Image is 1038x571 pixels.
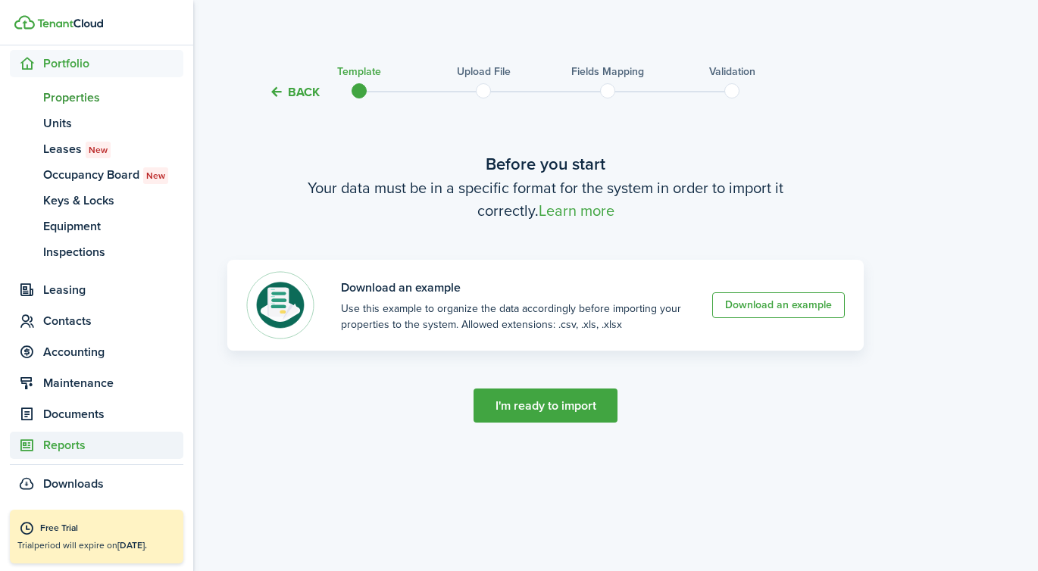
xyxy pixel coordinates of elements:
a: Reports [10,432,183,459]
span: Inspections [43,243,183,261]
a: LeasesNew [10,136,183,162]
a: Inspections [10,239,183,265]
wizard-step-header-title: Before you start [227,151,864,176]
h3: Validation [709,64,755,80]
span: Maintenance [43,374,183,392]
span: Reports [43,436,183,454]
span: Leases [43,140,183,158]
h3: Template [337,64,381,80]
a: Equipment [10,214,183,239]
span: Leasing [43,281,183,299]
span: Units [43,114,183,133]
img: TenantCloud [37,19,103,28]
a: Keys & Locks [10,188,183,214]
button: Back [269,84,320,100]
p: Trial [17,538,176,552]
img: File template [246,271,314,339]
a: Occupancy BoardNew [10,162,183,188]
span: Documents [43,405,183,423]
import-template-banner-description: Use this example to organize the data accordingly before importing your properties to the system.... [341,301,686,332]
a: Download an example [712,292,845,318]
banner-title: Download an example [341,279,686,297]
button: I'm ready to import [474,388,617,423]
span: New [146,169,165,183]
h3: Upload file [457,64,511,80]
a: Learn more [539,202,614,220]
img: TenantCloud [14,15,35,30]
a: Properties [10,85,183,111]
a: Units [10,111,183,136]
span: New [89,143,108,157]
span: Occupancy Board [43,166,183,184]
span: Accounting [43,343,183,361]
h3: Fields mapping [571,64,644,80]
span: Downloads [43,475,104,493]
span: Contacts [43,312,183,330]
a: Free TrialTrialperiod will expire on[DATE]. [10,510,183,563]
span: Portfolio [43,55,183,73]
span: period will expire on [34,538,147,552]
div: Free Trial [40,521,176,536]
span: Keys & Locks [43,192,183,210]
wizard-step-header-description: Your data must be in a specific format for the system in order to import it correctly. [227,176,864,222]
span: Equipment [43,217,183,236]
span: Properties [43,89,183,107]
b: [DATE]. [117,538,147,552]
